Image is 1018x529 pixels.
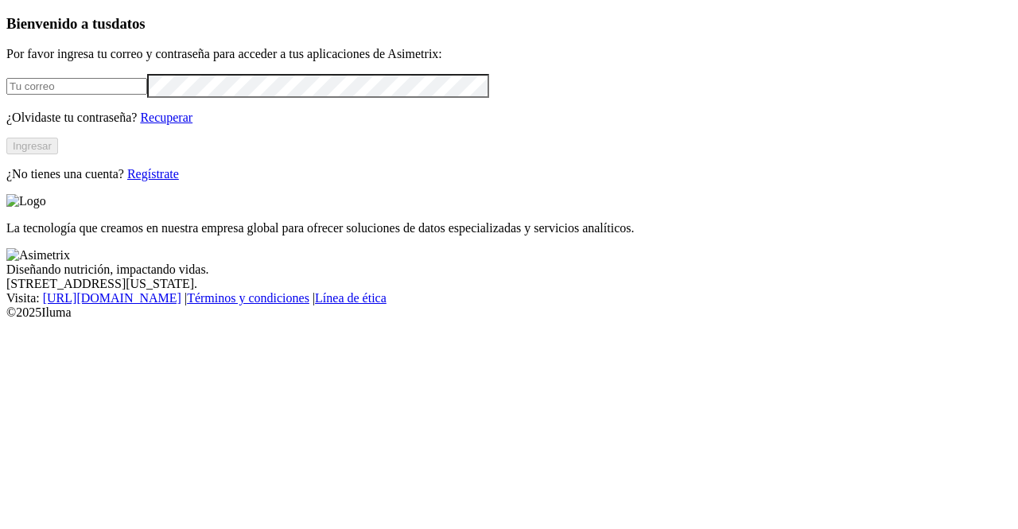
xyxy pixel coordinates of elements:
[6,111,1012,125] p: ¿Olvidaste tu contraseña?
[6,167,1012,181] p: ¿No tienes una cuenta?
[6,221,1012,235] p: La tecnología que creamos en nuestra empresa global para ofrecer soluciones de datos especializad...
[6,305,1012,320] div: © 2025 Iluma
[6,194,46,208] img: Logo
[6,138,58,154] button: Ingresar
[127,167,179,181] a: Regístrate
[315,291,387,305] a: Línea de ética
[6,78,147,95] input: Tu correo
[43,291,181,305] a: [URL][DOMAIN_NAME]
[140,111,192,124] a: Recuperar
[6,263,1012,277] div: Diseñando nutrición, impactando vidas.
[111,15,146,32] span: datos
[6,248,70,263] img: Asimetrix
[6,277,1012,291] div: [STREET_ADDRESS][US_STATE].
[6,291,1012,305] div: Visita : | |
[6,47,1012,61] p: Por favor ingresa tu correo y contraseña para acceder a tus aplicaciones de Asimetrix:
[187,291,309,305] a: Términos y condiciones
[6,15,1012,33] h3: Bienvenido a tus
